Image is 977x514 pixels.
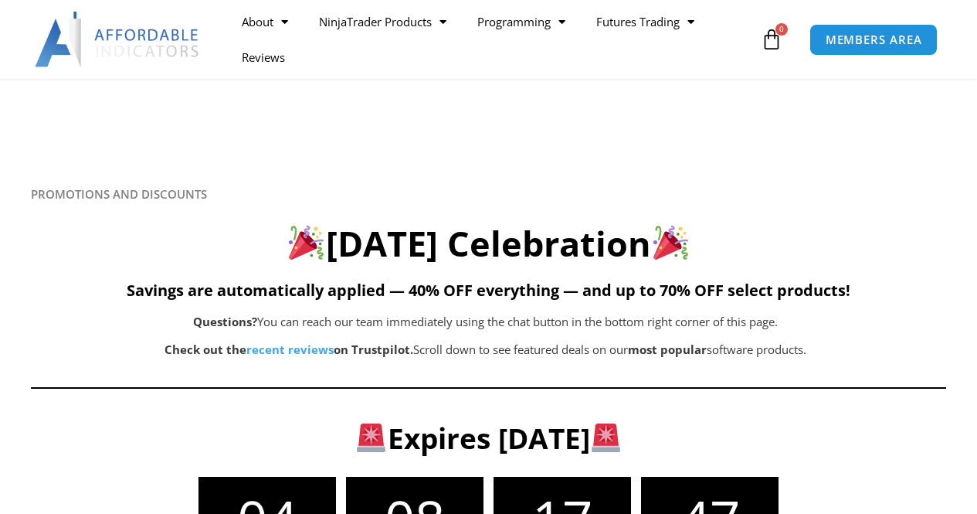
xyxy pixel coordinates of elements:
[809,24,938,56] a: MEMBERS AREA
[35,12,201,67] img: LogoAI | Affordable Indicators – NinjaTrader
[226,4,758,75] nav: Menu
[31,281,946,300] h5: Savings are automatically applied — 40% OFF everything — and up to 70% OFF select products!
[31,221,946,267] h2: [DATE] Celebration
[357,424,385,452] img: 🚨
[31,187,946,202] h6: PROMOTIONS AND DISCOUNTS
[738,17,806,62] a: 0
[826,34,922,46] span: MEMBERS AREA
[592,424,620,452] img: 🚨
[628,342,707,357] b: most popular
[193,314,257,329] b: Questions?
[289,225,324,260] img: 🎉
[165,342,413,357] strong: Check out the on Trustpilot.
[775,23,788,36] span: 0
[56,420,921,457] h3: Expires [DATE]
[581,4,710,39] a: Futures Trading
[246,342,334,357] a: recent reviews
[108,339,863,361] p: Scroll down to see featured deals on our software products.
[653,225,688,260] img: 🎉
[226,39,300,75] a: Reviews
[462,4,581,39] a: Programming
[108,311,863,333] p: You can reach our team immediately using the chat button in the bottom right corner of this page.
[226,4,304,39] a: About
[304,4,462,39] a: NinjaTrader Products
